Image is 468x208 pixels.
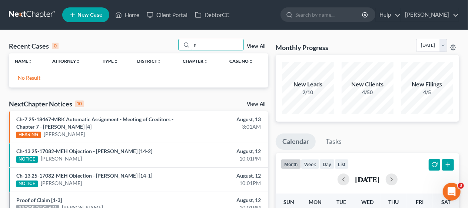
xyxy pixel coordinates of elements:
[416,199,424,205] span: Fri
[376,8,401,22] a: Help
[9,99,84,108] div: NextChapter Notices
[16,132,41,138] div: HEARING
[103,58,118,64] a: Typeunfold_more
[203,59,208,64] i: unfold_more
[185,116,261,123] div: August, 13
[295,8,363,22] input: Search by name...
[185,197,261,204] div: August, 12
[15,58,33,64] a: Nameunfold_more
[276,133,316,150] a: Calendar
[249,59,253,64] i: unfold_more
[281,159,301,169] button: month
[282,80,334,89] div: New Leads
[283,199,294,205] span: Sun
[28,59,33,64] i: unfold_more
[276,43,328,52] h3: Monthly Progress
[458,183,464,189] span: 3
[16,172,152,179] a: Ch-13 25-17082-MEH Objection - [PERSON_NAME] [14-1]
[112,8,143,22] a: Home
[401,8,459,22] a: [PERSON_NAME]
[77,12,102,18] span: New Case
[342,89,394,96] div: 4/50
[441,199,451,205] span: Sat
[401,80,453,89] div: New Filings
[247,44,265,49] a: View All
[185,155,261,162] div: 10:01PM
[191,8,233,22] a: DebtorCC
[388,199,399,205] span: Thu
[282,89,334,96] div: 2/10
[157,59,162,64] i: unfold_more
[9,42,59,50] div: Recent Cases
[309,199,322,205] span: Mon
[41,179,82,187] a: [PERSON_NAME]
[361,199,374,205] span: Wed
[229,58,253,64] a: Case Nounfold_more
[143,8,191,22] a: Client Portal
[44,131,85,138] a: [PERSON_NAME]
[443,183,461,201] iframe: Intercom live chat
[185,172,261,179] div: August, 12
[185,179,261,187] div: 10:01PM
[185,123,261,131] div: 3:01AM
[16,116,173,130] a: Ch-7 25-18467-MBK Automatic Assignment - Meeting of Creditors - Chapter 7 - [PERSON_NAME] [4]
[301,159,319,169] button: week
[336,199,346,205] span: Tue
[16,148,152,154] a: Ch-13 25-17082-MEH Objection - [PERSON_NAME] [14-2]
[15,74,262,82] p: - No Result -
[52,43,59,49] div: 0
[16,197,62,203] a: Proof of Claim [1-3]
[137,58,162,64] a: Districtunfold_more
[247,102,265,107] a: View All
[401,89,453,96] div: 4/5
[342,80,394,89] div: New Clients
[16,181,38,187] div: NOTICE
[185,148,261,155] div: August, 12
[355,175,380,183] h2: [DATE]
[16,156,38,163] div: NOTICE
[192,39,243,50] input: Search by name...
[114,59,118,64] i: unfold_more
[319,133,348,150] a: Tasks
[183,58,208,64] a: Chapterunfold_more
[52,58,80,64] a: Attorneyunfold_more
[75,100,84,107] div: 10
[319,159,335,169] button: day
[41,155,82,162] a: [PERSON_NAME]
[335,159,349,169] button: list
[76,59,80,64] i: unfold_more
